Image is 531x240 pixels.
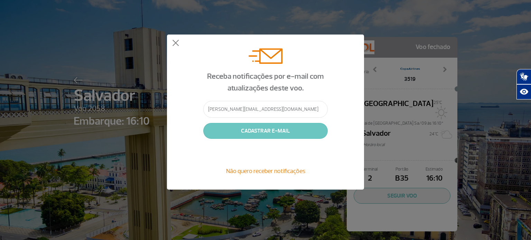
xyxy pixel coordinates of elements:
[203,101,328,118] input: Informe o seu e-mail
[203,123,328,139] button: CADASTRAR E-MAIL
[226,167,305,175] span: Não quero receber notificações
[516,69,531,99] div: Plugin de acessibilidade da Hand Talk.
[516,69,531,84] button: Abrir tradutor de língua de sinais.
[207,71,324,93] span: Receba notificações por e-mail com atualizações deste voo.
[516,84,531,99] button: Abrir recursos assistivos.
